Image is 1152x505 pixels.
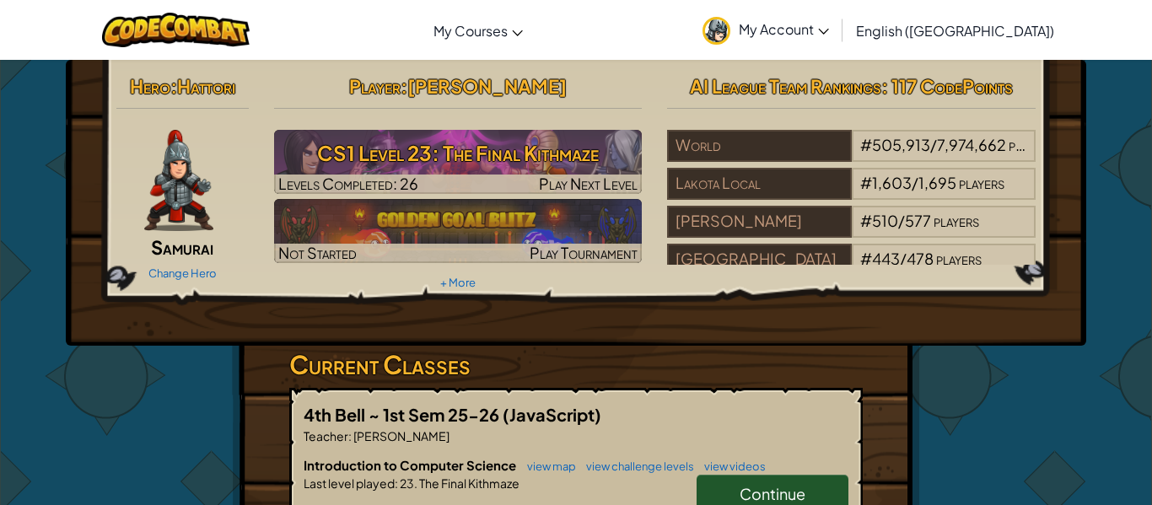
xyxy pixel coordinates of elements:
span: AI League Team Rankings [690,74,881,98]
span: My Account [739,20,829,38]
img: Golden Goal [274,199,643,263]
span: players [934,211,979,230]
img: CS1 Level 23: The Final Kithmaze [274,130,643,194]
a: World#505,913/7,974,662players [667,146,1036,165]
span: 443 [872,249,900,268]
a: Lakota Local#1,603/1,695players [667,184,1036,203]
span: 1,695 [918,173,956,192]
a: [PERSON_NAME]#510/577players [667,222,1036,241]
span: Hero [130,74,170,98]
div: Lakota Local [667,168,851,200]
h3: CS1 Level 23: The Final Kithmaze [274,134,643,172]
span: / [930,135,937,154]
span: players [936,249,982,268]
span: 4th Bell ~ 1st Sem 25-26 [304,404,503,425]
a: English ([GEOGRAPHIC_DATA]) [848,8,1063,53]
span: Continue [740,484,805,503]
span: # [860,173,872,192]
span: : [348,428,352,443]
div: [PERSON_NAME] [667,206,851,238]
span: Introduction to Computer Science [304,457,519,473]
span: Play Tournament [530,243,638,262]
span: [PERSON_NAME] [352,428,449,443]
span: / [900,249,907,268]
span: players [959,173,1004,192]
span: # [860,135,872,154]
span: My Courses [433,22,508,40]
span: Player [349,74,401,98]
span: : [170,74,177,98]
span: Play Next Level [539,174,638,193]
img: CodeCombat logo [102,13,250,47]
span: Teacher [304,428,348,443]
span: : 117 CodePoints [881,74,1013,98]
span: (JavaScript) [503,404,601,425]
span: Last level played [304,475,395,491]
span: 1,603 [872,173,912,192]
a: view map [519,459,576,473]
a: [GEOGRAPHIC_DATA]#443/478players [667,260,1036,279]
div: World [667,130,851,162]
a: view challenge levels [578,459,694,473]
a: + More [440,276,476,289]
span: Samurai [151,235,213,259]
span: 7,974,662 [937,135,1006,154]
a: Change Hero [148,266,217,280]
a: Play Next Level [274,130,643,194]
span: / [898,211,905,230]
a: Not StartedPlay Tournament [274,199,643,263]
span: 23. [398,475,417,491]
a: My Account [694,3,837,56]
h3: Current Classes [289,346,863,384]
img: avatar [703,17,730,45]
span: / [912,173,918,192]
a: My Courses [425,8,531,53]
span: 577 [905,211,931,230]
span: 478 [907,249,934,268]
span: : [395,475,398,491]
span: Levels Completed: 26 [278,174,418,193]
img: samurai.pose.png [144,130,213,231]
span: The Final Kithmaze [417,475,519,491]
span: players [1009,135,1054,154]
span: : [401,74,407,98]
span: 510 [872,211,898,230]
span: [PERSON_NAME] [407,74,567,98]
span: # [860,249,872,268]
span: # [860,211,872,230]
div: [GEOGRAPHIC_DATA] [667,244,851,276]
span: English ([GEOGRAPHIC_DATA]) [856,22,1054,40]
span: Not Started [278,243,357,262]
a: view videos [696,459,766,473]
span: Hattori [177,74,235,98]
span: 505,913 [872,135,930,154]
